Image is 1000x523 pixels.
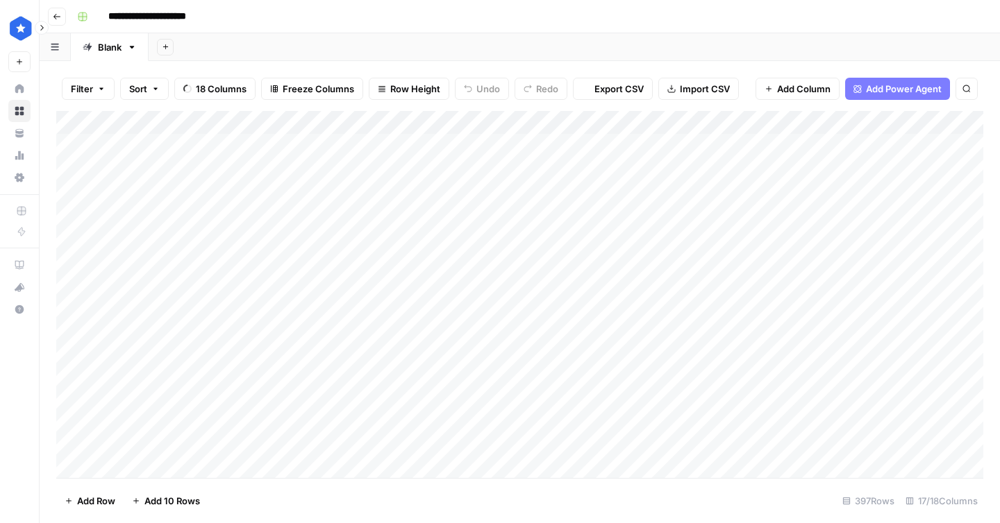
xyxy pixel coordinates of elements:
[837,490,900,512] div: 397 Rows
[283,82,354,96] span: Freeze Columns
[71,33,149,61] a: Blank
[261,78,363,100] button: Freeze Columns
[900,490,983,512] div: 17/18 Columns
[866,82,942,96] span: Add Power Agent
[8,166,31,189] a: Settings
[777,82,831,96] span: Add Column
[369,78,449,100] button: Row Height
[515,78,567,100] button: Redo
[594,82,644,96] span: Export CSV
[536,82,558,96] span: Redo
[196,82,247,96] span: 18 Columns
[8,276,31,298] button: What's new?
[476,82,500,96] span: Undo
[845,78,950,100] button: Add Power Agent
[8,254,31,276] a: AirOps Academy
[390,82,440,96] span: Row Height
[9,277,30,298] div: What's new?
[8,100,31,122] a: Browse
[62,78,115,100] button: Filter
[756,78,840,100] button: Add Column
[573,78,653,100] button: Export CSV
[71,82,93,96] span: Filter
[658,78,739,100] button: Import CSV
[8,144,31,166] a: Usage
[8,122,31,144] a: Your Data
[98,40,122,54] div: Blank
[56,490,124,512] button: Add Row
[8,78,31,100] a: Home
[144,494,200,508] span: Add 10 Rows
[120,78,169,100] button: Sort
[455,78,509,100] button: Undo
[174,78,256,100] button: 18 Columns
[8,298,31,320] button: Help + Support
[124,490,208,512] button: Add 10 Rows
[129,82,147,96] span: Sort
[680,82,730,96] span: Import CSV
[77,494,115,508] span: Add Row
[8,11,31,46] button: Workspace: ConsumerAffairs
[8,16,33,41] img: ConsumerAffairs Logo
